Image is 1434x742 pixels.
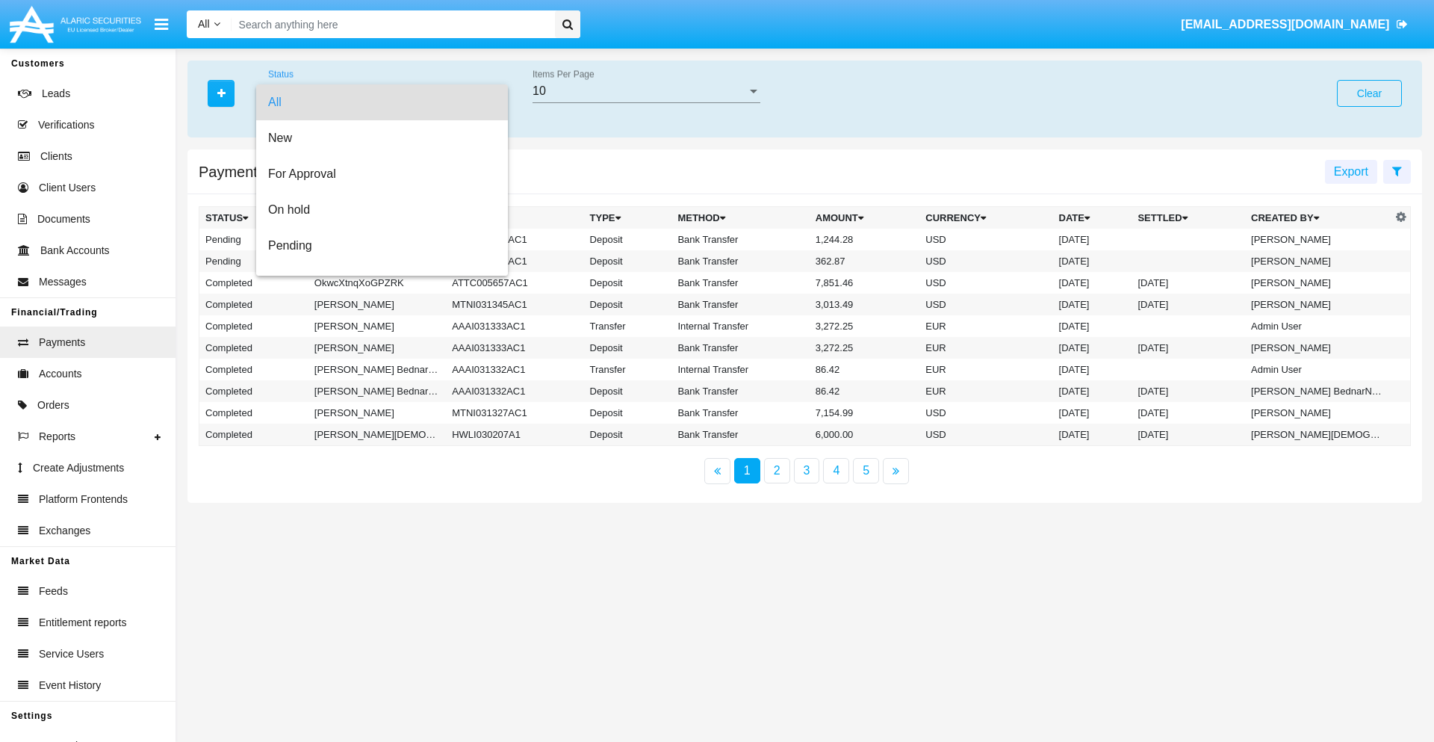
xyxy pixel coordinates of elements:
span: For Approval [268,156,496,192]
span: Pending [268,228,496,264]
span: New [268,120,496,156]
span: All [268,84,496,120]
span: On hold [268,192,496,228]
span: Rejected [268,264,496,300]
